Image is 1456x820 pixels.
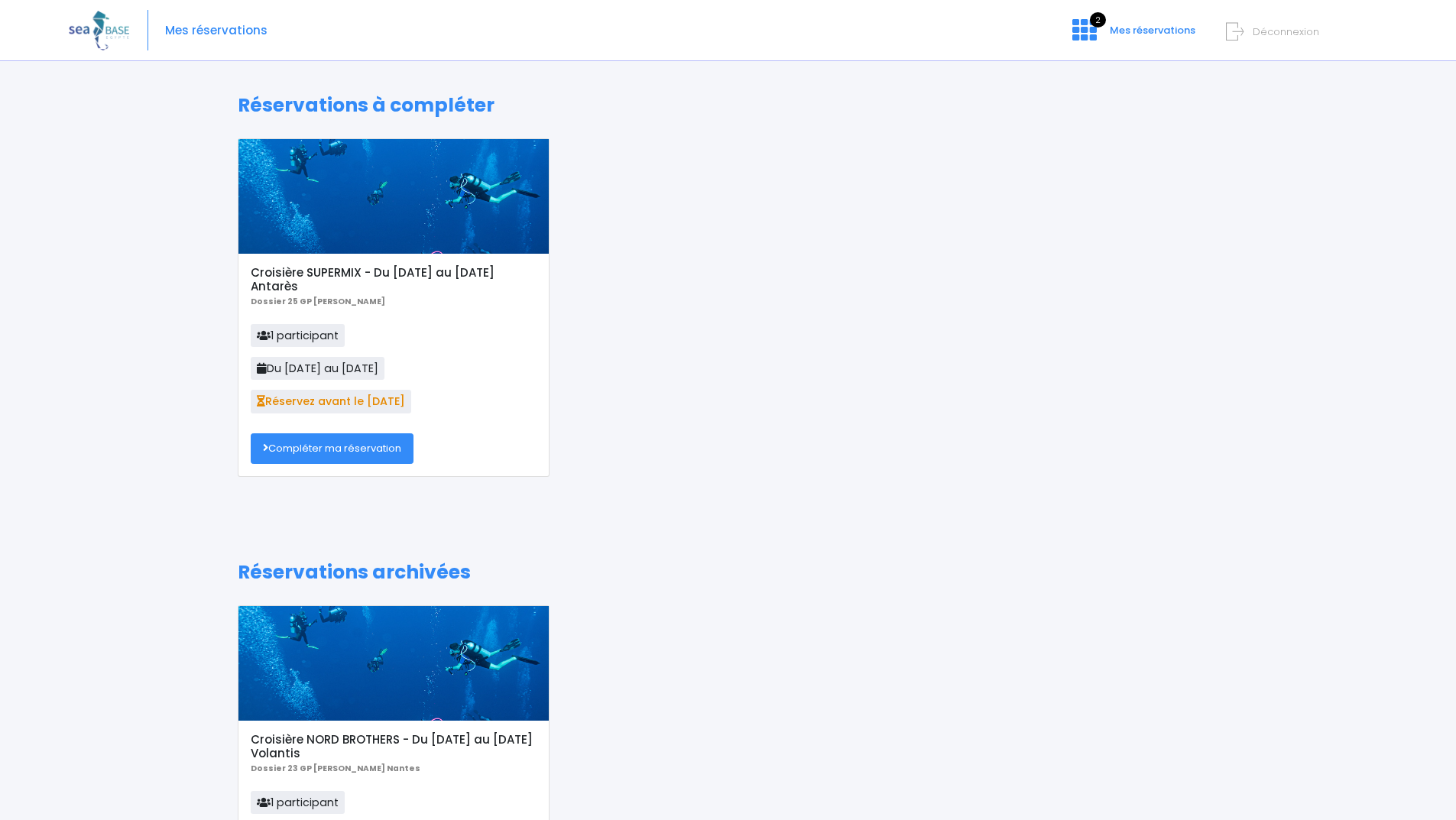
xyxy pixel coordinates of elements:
[251,390,411,413] span: Réservez avant le [DATE]
[251,791,345,814] span: 1 participant
[251,433,413,464] a: Compléter ma réservation
[251,266,536,293] h5: Croisière SUPERMIX - Du [DATE] au [DATE] Antarès
[1253,24,1319,39] span: Déconnexion
[251,324,345,347] span: 1 participant
[251,733,536,760] h5: Croisière NORD BROTHERS - Du [DATE] au [DATE] Volantis
[238,94,1218,117] h1: Réservations à compléter
[1110,23,1195,37] span: Mes réservations
[1060,28,1205,43] a: 2 Mes réservations
[251,763,420,774] b: Dossier 23 GP [PERSON_NAME] Nantes
[251,296,385,307] b: Dossier 25 GP [PERSON_NAME]
[238,561,1218,584] h1: Réservations archivées
[251,357,384,380] span: Du [DATE] au [DATE]
[1090,12,1106,28] span: 2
